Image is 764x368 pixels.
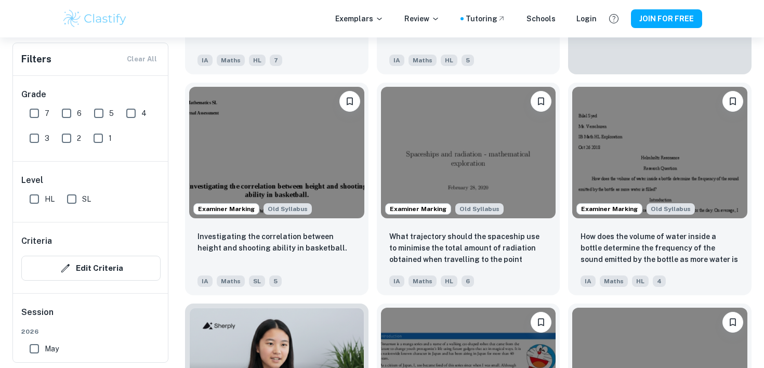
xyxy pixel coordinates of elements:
span: HL [249,55,266,66]
button: Help and Feedback [605,10,623,28]
h6: Level [21,174,161,187]
span: Examiner Marking [577,204,642,214]
p: Investigating the correlation between height and shooting ability in basketball. [197,231,356,254]
h6: Filters [21,52,51,67]
button: Edit Criteria [21,256,161,281]
p: Review [404,13,440,24]
span: IA [197,55,213,66]
span: 2 [77,133,81,144]
span: Maths [409,275,437,287]
h6: Session [21,306,161,327]
span: HL [441,55,457,66]
span: Maths [409,55,437,66]
p: Exemplars [335,13,384,24]
span: Old Syllabus [264,203,312,215]
span: IA [197,275,213,287]
span: 3 [45,133,49,144]
a: Schools [526,13,556,24]
a: Login [576,13,597,24]
span: HL [441,275,457,287]
button: JOIN FOR FREE [631,9,702,28]
p: What trajectory should the spaceship use to minimise the total amount of radiation obtained when ... [389,231,548,266]
span: HL [45,193,55,205]
button: Please log in to bookmark exemplars [339,91,360,112]
span: 7 [45,108,49,119]
h6: Grade [21,88,161,101]
span: 6 [77,108,82,119]
img: Maths IA example thumbnail: Investigating the correlation between he [189,87,364,218]
span: IA [581,275,596,287]
div: Although this IA is written for the old math syllabus (last exam in November 2020), the current I... [455,203,504,215]
button: Please log in to bookmark exemplars [531,312,551,333]
span: 4 [141,108,147,119]
span: 5 [109,108,114,119]
p: How does the volume of water inside a bottle determine the frequency of the sound emitted by the ... [581,231,739,266]
span: Maths [600,275,628,287]
span: SL [82,193,91,205]
span: Examiner Marking [386,204,451,214]
span: HL [632,275,649,287]
a: Examiner MarkingAlthough this IA is written for the old math syllabus (last exam in November 2020... [568,83,752,295]
span: 7 [270,55,282,66]
span: Old Syllabus [647,203,695,215]
img: Clastify logo [62,8,128,29]
span: Old Syllabus [455,203,504,215]
span: 5 [462,55,474,66]
img: Maths IA example thumbnail: How does the volume of water inside a bo [572,87,747,218]
span: SL [249,275,265,287]
span: May [45,343,59,354]
span: IA [389,275,404,287]
span: 6 [462,275,474,287]
div: Although this IA is written for the old math syllabus (last exam in November 2020), the current I... [264,203,312,215]
span: IA [389,55,404,66]
a: Examiner MarkingAlthough this IA is written for the old math syllabus (last exam in November 2020... [377,83,560,295]
div: Although this IA is written for the old math syllabus (last exam in November 2020), the current I... [647,203,695,215]
button: Please log in to bookmark exemplars [531,91,551,112]
span: Examiner Marking [194,204,259,214]
a: Examiner MarkingAlthough this IA is written for the old math syllabus (last exam in November 2020... [185,83,368,295]
span: 4 [653,275,666,287]
button: Please log in to bookmark exemplars [722,91,743,112]
img: Maths IA example thumbnail: What trajectory should the spaceship use [381,87,556,218]
span: Maths [217,55,245,66]
span: Maths [217,275,245,287]
h6: Criteria [21,235,52,247]
span: 1 [109,133,112,144]
span: 5 [269,275,282,287]
span: 2026 [21,327,161,336]
a: Tutoring [466,13,506,24]
button: Please log in to bookmark exemplars [722,312,743,333]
